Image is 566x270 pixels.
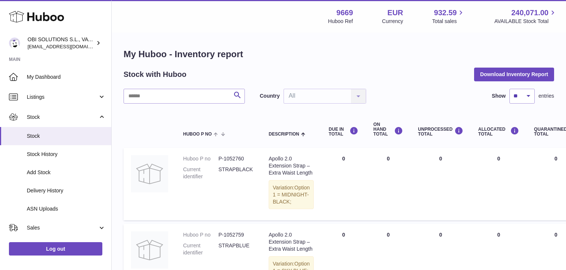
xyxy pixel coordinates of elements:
[183,242,218,256] dt: Current identifier
[9,242,102,256] a: Log out
[336,8,353,18] strong: 9669
[366,148,410,220] td: 0
[27,133,106,140] span: Stock
[27,187,106,194] span: Delivery History
[511,8,549,18] span: 240,071.00
[131,155,168,192] img: product image
[183,166,218,180] dt: Current identifier
[387,8,403,18] strong: EUR
[432,18,465,25] span: Total sales
[269,132,299,137] span: Description
[28,43,109,49] span: [EMAIL_ADDRESS][DOMAIN_NAME]
[328,18,353,25] div: Huboo Ref
[554,232,557,238] span: 0
[218,231,254,238] dd: P-1052759
[269,180,314,209] div: Variation:
[478,127,519,137] div: ALLOCATED Total
[183,155,218,162] dt: Huboo P no
[124,48,554,60] h1: My Huboo - Inventory report
[260,92,280,100] label: Country
[492,92,506,100] label: Show
[474,68,554,81] button: Download Inventory Report
[183,231,218,238] dt: Huboo P no
[27,94,98,101] span: Listings
[218,242,254,256] dd: STRAPBLUE
[494,18,557,25] span: AVAILABLE Stock Total
[554,156,557,162] span: 0
[273,185,310,205] span: Option 1 = MIDNIGHT-BLACK;
[9,38,20,49] img: hello@myobistore.com
[218,155,254,162] dd: P-1052760
[269,231,314,253] div: Apollo 2.0 Extension Strap – Extra Waist Length
[124,69,186,79] h2: Stock with Huboo
[329,127,358,137] div: DUE IN TOTAL
[410,148,471,220] td: 0
[434,8,457,18] span: 932.59
[27,74,106,81] span: My Dashboard
[27,205,106,212] span: ASN Uploads
[28,36,95,50] div: OBI SOLUTIONS S.L., VAT: B70911078
[27,224,98,231] span: Sales
[321,148,366,220] td: 0
[183,132,212,137] span: Huboo P no
[131,231,168,269] img: product image
[373,122,403,137] div: ON HAND Total
[432,8,465,25] a: 932.59 Total sales
[382,18,403,25] div: Currency
[27,169,106,176] span: Add Stock
[494,8,557,25] a: 240,071.00 AVAILABLE Stock Total
[27,151,106,158] span: Stock History
[538,92,554,100] span: entries
[471,148,527,220] td: 0
[418,127,463,137] div: UNPROCESSED Total
[218,166,254,180] dd: STRAPBLACK
[269,155,314,176] div: Apollo 2.0 Extension Strap – Extra Waist Length
[27,114,98,121] span: Stock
